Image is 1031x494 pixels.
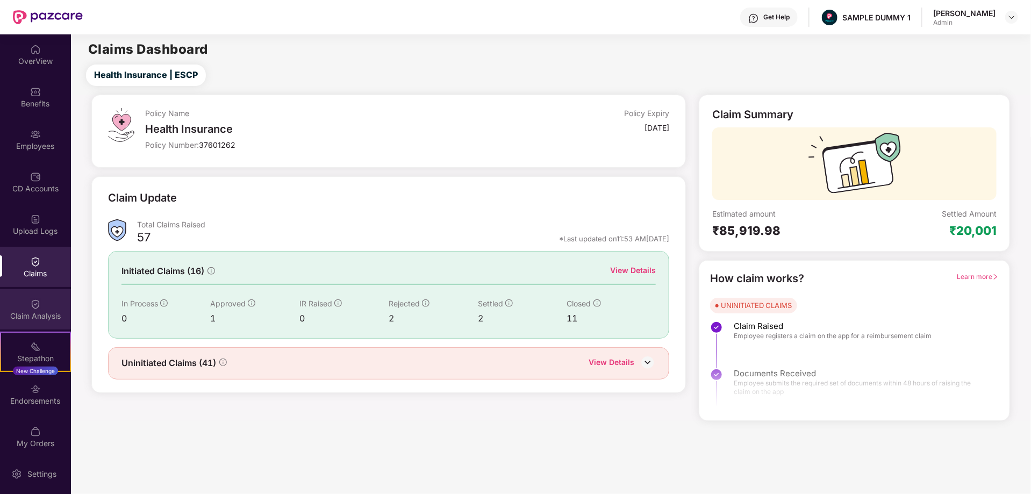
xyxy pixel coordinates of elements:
[710,321,723,334] img: svg+xml;base64,PHN2ZyBpZD0iU3RlcC1Eb25lLTMyeDMyIiB4bWxucz0iaHR0cDovL3d3dy53My5vcmcvMjAwMC9zdmciIH...
[11,469,22,479] img: svg+xml;base64,PHN2ZyBpZD0iU2V0dGluZy0yMHgyMCIgeG1sbnM9Imh0dHA6Ly93d3cudzMub3JnLzIwMDAvc3ZnIiB3aW...
[145,123,495,135] div: Health Insurance
[505,299,513,307] span: info-circle
[30,341,41,352] img: svg+xml;base64,PHN2ZyB4bWxucz0iaHR0cDovL3d3dy53My5vcmcvMjAwMC9zdmciIHdpZHRoPSIyMSIgaGVpZ2h0PSIyMC...
[763,13,790,22] div: Get Help
[210,299,246,308] span: Approved
[712,209,854,219] div: Estimated amount
[121,356,216,370] span: Uninitiated Claims (41)
[712,108,793,121] div: Claim Summary
[210,312,299,325] div: 1
[734,332,932,340] span: Employee registers a claim on the app for a reimbursement claim
[30,299,41,310] img: svg+xml;base64,PHN2ZyBpZD0iQ2xhaW0iIHhtbG5zPSJodHRwOi8vd3d3LnczLm9yZy8yMDAwL3N2ZyIgd2lkdGg9IjIwIi...
[121,299,158,308] span: In Process
[24,469,60,479] div: Settings
[121,312,211,325] div: 0
[721,300,792,311] div: UNINITIATED CLAIMS
[624,108,669,118] div: Policy Expiry
[13,10,83,24] img: New Pazcare Logo
[957,273,999,281] span: Learn more
[30,426,41,437] img: svg+xml;base64,PHN2ZyBpZD0iTXlfT3JkZXJzIiBkYXRhLW5hbWU9Ik15IE9yZGVycyIgeG1sbnM9Imh0dHA6Ly93d3cudz...
[933,8,996,18] div: [PERSON_NAME]
[30,384,41,395] img: svg+xml;base64,PHN2ZyBpZD0iRW5kb3JzZW1lbnRzIiB4bWxucz0iaHR0cDovL3d3dy53My5vcmcvMjAwMC9zdmciIHdpZH...
[137,230,151,248] div: 57
[30,214,41,225] img: svg+xml;base64,PHN2ZyBpZD0iVXBsb2FkX0xvZ3MiIGRhdGEtbmFtZT0iVXBsb2FkIExvZ3MiIHhtbG5zPSJodHRwOi8vd3...
[86,65,206,86] button: Health Insurance | ESCP
[121,264,204,278] span: Initiated Claims (16)
[299,299,332,308] span: IR Raised
[933,18,996,27] div: Admin
[88,43,208,56] h2: Claims Dashboard
[808,133,901,200] img: svg+xml;base64,PHN2ZyB3aWR0aD0iMTcyIiBoZWlnaHQ9IjExMyIgdmlld0JveD0iMCAwIDE3MiAxMTMiIGZpbGw9Im5vbm...
[248,299,255,307] span: info-circle
[478,299,503,308] span: Settled
[822,10,837,25] img: Pazcare_Alternative_logo-01-01.png
[108,190,177,206] div: Claim Update
[748,13,759,24] img: svg+xml;base64,PHN2ZyBpZD0iSGVscC0zMngzMiIgeG1sbnM9Imh0dHA6Ly93d3cudzMub3JnLzIwMDAvc3ZnIiB3aWR0aD...
[30,256,41,267] img: svg+xml;base64,PHN2ZyBpZD0iQ2xhaW0iIHhtbG5zPSJodHRwOi8vd3d3LnczLm9yZy8yMDAwL3N2ZyIgd2lkdGg9IjIwIi...
[567,312,656,325] div: 11
[640,354,656,370] img: DownIcon
[645,123,669,133] div: [DATE]
[207,267,215,275] span: info-circle
[712,223,854,238] div: ₹85,919.98
[842,12,911,23] div: SAMPLE DUMMY 1
[145,108,495,118] div: Policy Name
[108,219,126,241] img: ClaimsSummaryIcon
[593,299,601,307] span: info-circle
[219,359,227,366] span: info-circle
[334,299,342,307] span: info-circle
[710,270,804,287] div: How claim works?
[478,312,567,325] div: 2
[567,299,591,308] span: Closed
[199,140,235,149] span: 37601262
[1,353,70,364] div: Stepathon
[137,219,670,230] div: Total Claims Raised
[610,264,656,276] div: View Details
[30,87,41,97] img: svg+xml;base64,PHN2ZyBpZD0iQmVuZWZpdHMiIHhtbG5zPSJodHRwOi8vd3d3LnczLm9yZy8yMDAwL3N2ZyIgd2lkdGg9Ij...
[299,312,389,325] div: 0
[94,68,198,82] span: Health Insurance | ESCP
[108,108,134,142] img: svg+xml;base64,PHN2ZyB4bWxucz0iaHR0cDovL3d3dy53My5vcmcvMjAwMC9zdmciIHdpZHRoPSI0OS4zMiIgaGVpZ2h0PS...
[160,299,168,307] span: info-circle
[734,321,932,332] span: Claim Raised
[13,367,58,375] div: New Challenge
[30,171,41,182] img: svg+xml;base64,PHN2ZyBpZD0iQ0RfQWNjb3VudHMiIGRhdGEtbmFtZT0iQ0QgQWNjb3VudHMiIHhtbG5zPSJodHRwOi8vd3...
[422,299,429,307] span: info-circle
[145,140,495,150] div: Policy Number:
[1007,13,1016,22] img: svg+xml;base64,PHN2ZyBpZD0iRHJvcGRvd24tMzJ4MzIiIHhtbG5zPSJodHRwOi8vd3d3LnczLm9yZy8yMDAwL3N2ZyIgd2...
[389,299,420,308] span: Rejected
[389,312,478,325] div: 2
[559,234,669,244] div: *Last updated on 11:53 AM[DATE]
[589,356,634,370] div: View Details
[949,223,997,238] div: ₹20,001
[942,209,997,219] div: Settled Amount
[30,44,41,55] img: svg+xml;base64,PHN2ZyBpZD0iSG9tZSIgeG1sbnM9Imh0dHA6Ly93d3cudzMub3JnLzIwMDAvc3ZnIiB3aWR0aD0iMjAiIG...
[992,274,999,280] span: right
[30,129,41,140] img: svg+xml;base64,PHN2ZyBpZD0iRW1wbG95ZWVzIiB4bWxucz0iaHR0cDovL3d3dy53My5vcmcvMjAwMC9zdmciIHdpZHRoPS...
